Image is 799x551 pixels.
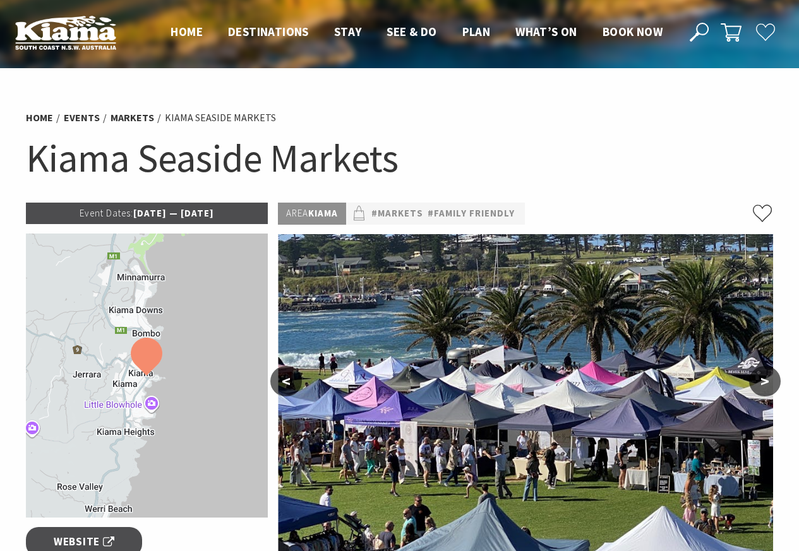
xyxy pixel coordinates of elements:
[278,203,346,225] p: Kiama
[15,15,116,50] img: Kiama Logo
[603,24,663,39] span: Book now
[749,366,781,396] button: >
[371,206,423,222] a: #Markets
[171,24,203,39] span: Home
[54,533,114,550] span: Website
[26,203,268,224] p: [DATE] — [DATE]
[515,24,577,39] span: What’s On
[158,22,675,43] nav: Main Menu
[286,207,308,219] span: Area
[270,366,302,396] button: <
[334,24,362,39] span: Stay
[111,111,154,124] a: Markets
[228,24,309,39] span: Destinations
[64,111,100,124] a: Events
[26,111,53,124] a: Home
[26,133,774,184] h1: Kiama Seaside Markets
[462,24,491,39] span: Plan
[165,110,276,126] li: Kiama Seaside Markets
[387,24,436,39] span: See & Do
[80,207,133,219] span: Event Dates:
[428,206,515,222] a: #Family Friendly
